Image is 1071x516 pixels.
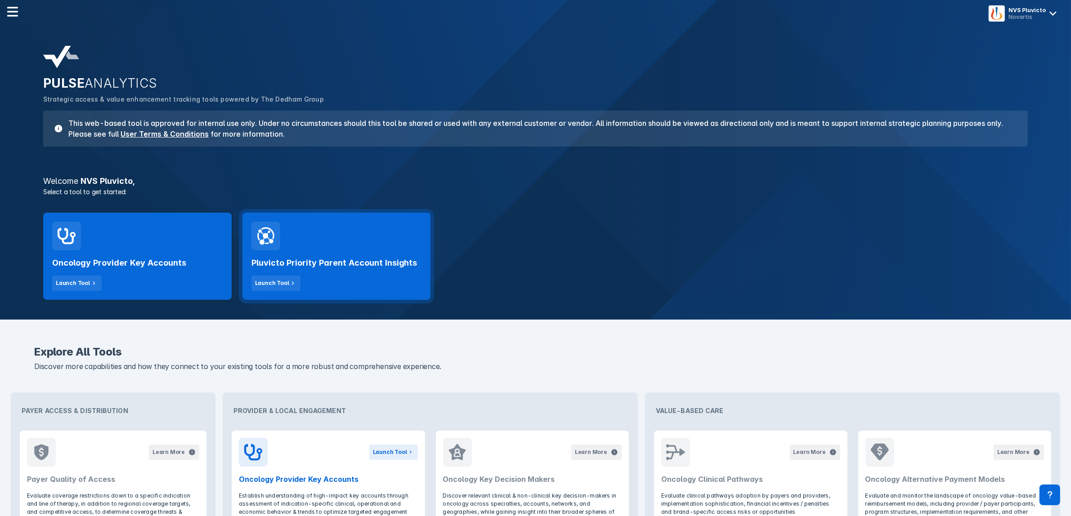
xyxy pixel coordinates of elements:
[997,448,1030,456] div: Learn More
[790,445,840,460] button: Learn More
[443,474,622,485] h2: Oncology Key Decision Makers
[1008,7,1046,13] div: NVS Pluvicto
[226,396,634,425] div: Provider & Local Engagement
[152,448,185,456] div: Learn More
[1040,485,1060,505] div: Contact Support
[52,276,102,291] button: Launch Tool
[38,187,1033,196] p: Select a tool to get started:
[85,76,157,91] span: ANALYTICS
[793,448,826,456] div: Learn More
[251,276,301,291] button: Launch Tool
[1008,13,1046,20] div: Novartis
[571,445,622,460] button: Learn More
[994,445,1044,460] button: Learn More
[242,213,431,300] a: Pluvicto Priority Parent Account InsightsLaunch Tool
[7,6,18,17] img: menu--horizontal.svg
[255,279,289,287] div: Launch Tool
[865,474,1044,485] h2: Oncology Alternative Payment Models
[990,7,1003,20] img: menu button
[661,492,840,516] p: Evaluate clinical pathways adoption by payers and providers, implementation sophistication, finan...
[239,474,417,485] h2: Oncology Provider Key Accounts
[14,396,212,425] div: Payer Access & Distribution
[43,76,1028,91] h2: PULSE
[63,118,1017,139] h3: This web-based tool is approved for internal use only. Under no circumstances should this tool be...
[34,361,1037,373] p: Discover more capabilities and how they connect to your existing tools for a more robust and comp...
[661,474,840,485] h2: Oncology Clinical Pathways
[121,129,209,138] a: User Terms & Conditions
[56,279,90,287] div: Launch Tool
[251,258,417,268] h2: Pluvicto Priority Parent Account Insights
[43,94,1028,104] p: Strategic access & value enhancement tracking tools powered by The Dedham Group
[43,213,232,300] a: Oncology Provider Key AccountsLaunch Tool
[369,445,418,460] button: Launch Tool
[373,448,407,456] div: Launch Tool
[575,448,607,456] div: Learn More
[43,176,78,186] span: Welcome
[38,177,1033,185] h3: NVS Pluvicto ,
[27,474,199,485] h2: Payer Quality of Access
[34,347,1037,357] h2: Explore All Tools
[149,445,199,460] button: Learn More
[52,258,186,268] h2: Oncology Provider Key Accounts
[649,396,1057,425] div: Value-Based Care
[43,46,79,68] img: pulse-analytics-logo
